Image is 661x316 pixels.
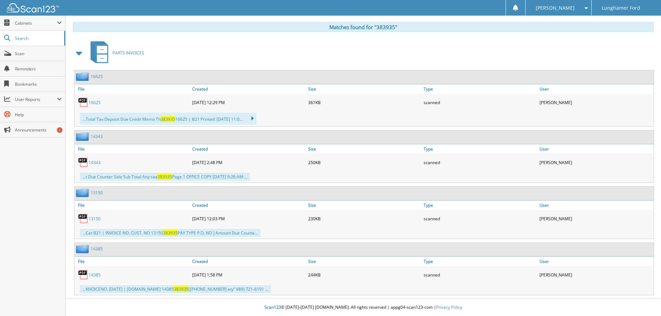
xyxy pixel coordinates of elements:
[75,144,190,154] a: File
[190,84,306,94] a: Created
[306,200,422,210] a: Size
[538,95,654,109] div: [PERSON_NAME]
[161,116,175,122] span: 383935
[15,51,62,57] span: Scan
[190,155,306,169] div: [DATE] 2:48 PM
[422,257,538,266] a: Type
[538,212,654,225] div: [PERSON_NAME]
[66,299,661,316] div: © [DATE]-[DATE] [DOMAIN_NAME]. All rights reserved | appg04-scan123-com |
[78,270,88,280] img: PDF.png
[15,81,62,87] span: Bookmarks
[190,144,306,154] a: Created
[91,246,103,252] a: 14385
[88,272,101,278] a: 14385
[80,113,256,125] div: ...Total Tax Deposit Due Credit Memo Th 16625 | B21 Printed: [DATE] 11:0...
[75,257,190,266] a: File
[57,127,62,133] div: 1
[538,268,654,282] div: [PERSON_NAME]
[15,35,61,41] span: Search
[80,229,261,237] div: ...Cet B21 | INVOICE NO. CUST. NO 13150 PAY TYPE P.O. NO ] Amount Due Counte...
[422,84,538,94] a: Type
[422,95,538,109] div: scanned
[422,144,538,154] a: Type
[78,213,88,224] img: PDF.png
[190,268,306,282] div: [DATE] 1:58 PM
[163,230,178,236] span: 383935
[422,268,538,282] div: scanned
[80,285,271,293] div: ...NVOICENO. [DATE] | [DOMAIN_NAME] 14385 {[PHONE_NUMBER] ety” 989) 721-6191 ...
[158,174,172,180] span: 383935
[538,257,654,266] a: User
[15,66,62,72] span: Reminders
[15,96,57,102] span: User Reports
[88,100,101,105] a: 16625
[88,160,101,165] a: 14343
[76,132,91,141] img: folder2.png
[76,72,91,81] img: folder2.png
[190,95,306,109] div: [DATE] 12:29 PM
[88,216,101,222] a: 13150
[422,212,538,225] div: scanned
[73,22,654,32] div: Matches found for "383935"
[436,304,462,310] a: Privacy Policy
[626,283,661,316] iframe: Chat Widget
[190,212,306,225] div: [DATE] 12:03 PM
[112,50,144,56] span: PARTS INVOICES
[306,257,422,266] a: Size
[76,245,91,253] img: folder2.png
[306,84,422,94] a: Size
[91,134,103,139] a: 14343
[538,144,654,154] a: User
[174,286,188,292] span: 383935
[422,200,538,210] a: Type
[306,212,422,225] div: 230KB
[538,200,654,210] a: User
[76,188,91,197] img: folder2.png
[536,6,575,10] span: [PERSON_NAME]
[86,39,144,67] a: PARTS INVOICES
[78,157,88,168] img: PDF.png
[15,127,62,133] span: Announcements
[306,144,422,154] a: Size
[15,20,57,26] span: Cabinets
[538,84,654,94] a: User
[15,112,62,118] span: Help
[306,95,422,109] div: 361KB
[78,97,88,108] img: PDF.png
[538,155,654,169] div: [PERSON_NAME]
[264,304,281,310] span: Scan123
[80,173,250,181] div: ...t Due Counter Sale Sub Total Any saa Page 1 OFFICE COPY [DATE] 9:26 AM ...
[7,3,59,12] img: scan123-logo-white.svg
[91,190,103,196] a: 13150
[190,257,306,266] a: Created
[75,200,190,210] a: File
[602,6,640,10] span: Lunghamer Ford
[190,200,306,210] a: Created
[306,155,422,169] div: 250KB
[75,84,190,94] a: File
[422,155,538,169] div: scanned
[91,74,103,79] a: 16625
[306,268,422,282] div: 244KB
